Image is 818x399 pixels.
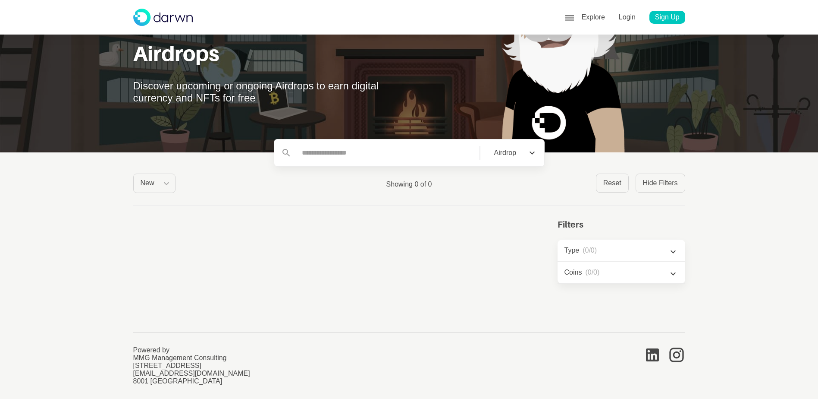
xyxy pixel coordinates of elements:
div: Airdrop [494,149,517,157]
p: [STREET_ADDRESS] [133,362,404,370]
h4: Filters [558,219,590,229]
p: Powered by [133,346,404,354]
div: Hide Filters [636,174,685,193]
a: [EMAIL_ADDRESS][DOMAIN_NAME] [133,370,404,377]
p: Discover upcoming or ongoing Airdrops to earn digital currency and NFTs for free [133,80,409,104]
p: 8001 [GEOGRAPHIC_DATA] [133,377,404,385]
p: Login [617,11,637,24]
p: Showing 0 of 0 [379,180,439,191]
p: (0/0) [583,247,597,254]
h1: Airdrops [133,42,219,66]
a: Sign Up [649,11,685,24]
p: Explore [580,11,606,24]
p: MMG Management Consulting [133,354,404,362]
p: Type [564,247,580,254]
a: Login [612,11,642,24]
div: New [141,179,154,187]
div: Reset [596,174,629,193]
p: (0/0) [585,269,599,276]
p: Coins [564,269,582,276]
